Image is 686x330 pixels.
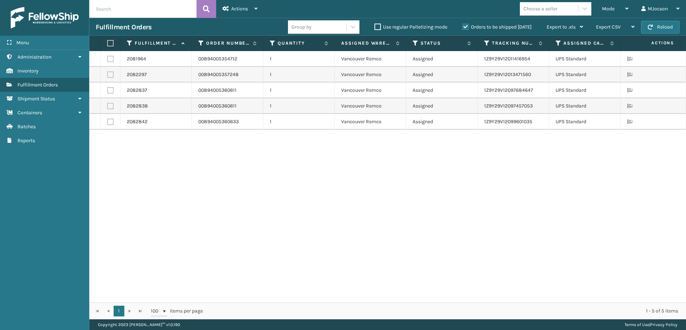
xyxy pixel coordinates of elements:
[127,55,146,62] a: 2081964
[263,98,335,114] td: 1
[484,56,530,62] a: 1Z9Y29V12011416954
[263,114,335,130] td: 1
[192,114,263,130] td: 00894005360633
[278,40,321,46] label: Quantity
[406,98,478,114] td: Assigned
[462,24,532,30] label: Orders to be shipped [DATE]
[11,7,79,29] img: logo
[421,40,464,46] label: Status
[127,102,148,110] a: 2082838
[18,96,55,102] span: Shipment Status
[18,137,35,144] span: Reports
[374,24,447,30] label: Use regular Palletizing mode
[335,114,406,130] td: Vancouver Remco
[263,82,335,98] td: 1
[484,71,531,77] a: 1Z9Y29V12013471560
[335,67,406,82] td: Vancouver Remco
[641,21,680,34] button: Reload
[625,319,677,330] div: |
[114,306,124,316] a: 1
[406,114,478,130] td: Assigned
[549,51,621,67] td: UPS Standard
[263,67,335,82] td: 1
[151,306,203,316] span: items per page
[549,67,621,82] td: UPS Standard
[263,51,335,67] td: 1
[629,37,678,49] span: Actions
[335,98,406,114] td: Vancouver Remco
[547,24,576,30] span: Export to .xls
[98,319,180,330] p: Copyright 2023 [PERSON_NAME]™ v 1.0.190
[18,110,42,116] span: Containers
[549,114,621,130] td: UPS Standard
[18,82,58,88] span: Fulfillment Orders
[135,40,178,46] label: Fulfillment Order Id
[127,118,148,125] a: 2082842
[192,82,263,98] td: 00894005360611
[406,82,478,98] td: Assigned
[18,68,39,74] span: Inventory
[484,103,533,109] a: 1Z9Y29V12097457053
[625,322,649,327] a: Terms of Use
[127,87,147,94] a: 2082837
[650,322,677,327] a: Privacy Policy
[127,71,147,78] a: 2082297
[596,24,621,30] span: Export CSV
[484,119,532,125] a: 1Z9Y29V12099601035
[484,87,533,93] a: 1Z9Y29V12097684647
[549,98,621,114] td: UPS Standard
[192,51,263,67] td: 00894005354712
[523,5,557,12] div: Choose a seller
[563,40,607,46] label: Assigned Carrier Service
[292,23,312,31] div: Group by
[96,23,151,31] h3: Fulfillment Orders
[16,40,29,46] span: Menu
[192,98,263,114] td: 00894005360611
[341,40,392,46] label: Assigned Warehouse
[213,307,678,315] div: 1 - 5 of 5 items
[406,51,478,67] td: Assigned
[602,6,615,12] span: Mode
[18,54,51,60] span: Administration
[18,124,36,130] span: Batches
[192,67,263,82] td: 00894005357248
[335,82,406,98] td: Vancouver Remco
[406,67,478,82] td: Assigned
[549,82,621,98] td: UPS Standard
[206,40,249,46] label: Order Number
[151,307,161,315] span: 100
[492,40,535,46] label: Tracking Number
[231,6,248,12] span: Actions
[335,51,406,67] td: Vancouver Remco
